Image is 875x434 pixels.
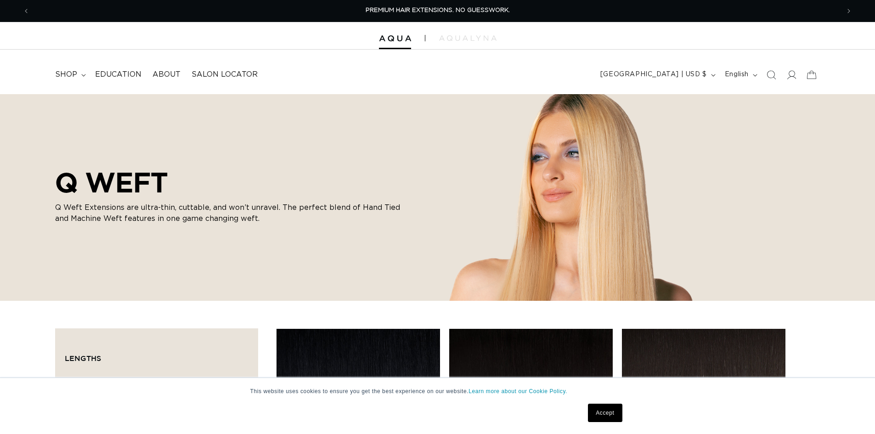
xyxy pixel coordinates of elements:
[95,70,141,79] span: Education
[65,338,248,371] summary: Lengths (0 selected)
[600,70,707,79] span: [GEOGRAPHIC_DATA] | USD $
[55,202,404,224] p: Q Weft Extensions are ultra-thin, cuttable, and won’t unravel. The perfect blend of Hand Tied and...
[725,70,749,79] span: English
[469,388,567,395] a: Learn more about our Cookie Policy.
[595,66,719,84] button: [GEOGRAPHIC_DATA] | USD $
[50,64,90,85] summary: shop
[719,66,761,84] button: English
[192,70,258,79] span: Salon Locator
[55,166,404,198] h2: Q WEFT
[439,35,497,41] img: aqualyna.com
[379,35,411,42] img: Aqua Hair Extensions
[147,64,186,85] a: About
[65,354,101,362] span: Lengths
[16,2,36,20] button: Previous announcement
[250,387,625,395] p: This website uses cookies to ensure you get the best experience on our website.
[839,2,859,20] button: Next announcement
[366,7,510,13] span: PREMIUM HAIR EXTENSIONS. NO GUESSWORK.
[588,404,622,422] a: Accept
[90,64,147,85] a: Education
[152,70,181,79] span: About
[761,65,781,85] summary: Search
[186,64,263,85] a: Salon Locator
[55,70,77,79] span: shop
